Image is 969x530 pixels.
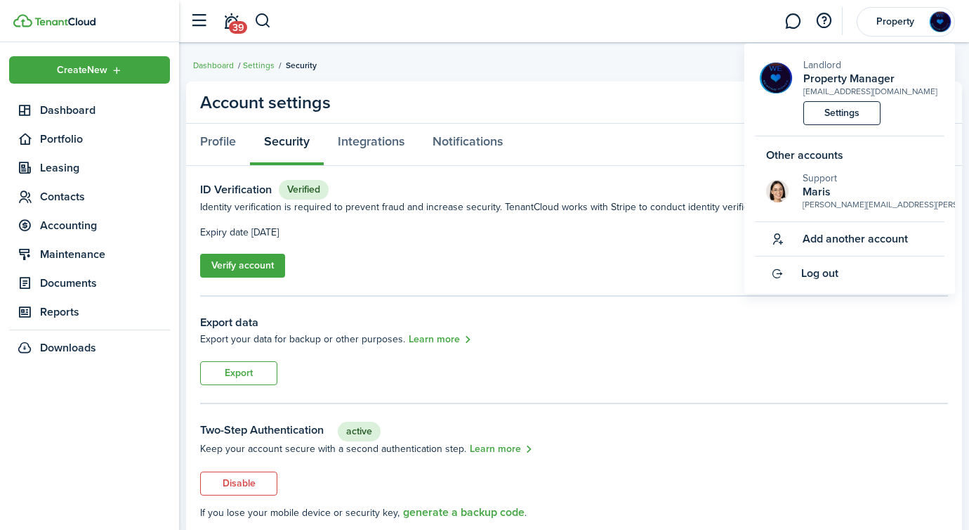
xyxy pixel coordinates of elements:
[200,200,801,214] span: Identity verification is required to prevent fraud and increase security. TenantCloud works with ...
[40,340,96,356] span: Downloads
[254,9,272,33] button: Search
[200,505,948,520] p: If you lose your mobile device or security key, .
[803,58,841,72] span: Landlord
[200,472,277,496] button: Disable
[803,101,881,125] a: Settings
[801,267,838,280] span: Log out
[803,171,837,186] span: Support
[200,361,277,385] button: Export
[40,304,170,321] span: Reports
[200,89,331,116] panel-main-title: Account settings
[40,102,170,119] span: Dashboard
[34,18,95,26] img: TenantCloud
[9,299,170,325] a: Reports
[193,59,234,72] a: Dashboard
[803,85,937,98] div: [EMAIL_ADDRESS][DOMAIN_NAME]
[9,56,170,84] button: Open menu
[40,217,170,234] span: Accounting
[40,131,170,148] span: Portfolio
[200,422,324,441] h3: Two-Step Authentication
[779,4,806,39] a: Messaging
[338,422,381,441] span: active
[200,441,466,456] p: Keep your account secure with a second authentication step.
[286,59,317,72] span: Security
[229,21,247,34] span: 39
[200,254,285,278] a: Verify account
[279,180,329,200] status: Verified
[40,188,170,205] span: Contacts
[755,257,944,290] a: Log out
[867,17,923,27] span: Property
[200,314,948,332] h3: Export data
[40,275,170,292] span: Documents
[803,233,908,245] span: Add another account
[403,506,525,519] button: generate a backup code
[409,332,472,348] a: Learn more
[470,441,533,458] a: Learn more
[803,72,937,85] a: Property Manager
[200,332,405,347] p: Export your data for backup or other purposes.
[40,246,170,263] span: Maintenance
[185,8,212,34] button: Open sidebar
[324,124,418,166] a: Integrations
[40,160,170,176] span: Leasing
[759,61,793,95] img: Property Manager
[766,180,789,202] img: Maris
[243,59,275,72] a: Settings
[13,14,32,27] img: TenantCloud
[929,11,951,33] img: Property
[418,124,517,166] a: Notifications
[57,65,107,75] span: Create New
[812,9,836,33] button: Open resource center
[186,124,250,166] a: Profile
[218,4,244,39] a: Notifications
[755,147,944,164] h5: Other accounts
[200,225,948,240] p: Expiry date [DATE]
[200,181,272,199] h3: ID Verification
[755,222,908,256] button: Add another account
